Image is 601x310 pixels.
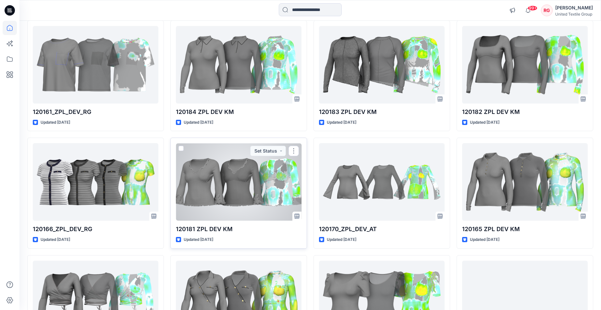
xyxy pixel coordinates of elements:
p: Updated [DATE] [184,236,213,243]
a: 120166_ZPL_DEV_RG [33,143,158,221]
p: 120184 ZPL DEV KM [176,107,301,117]
p: Updated [DATE] [327,119,356,126]
div: RG [541,5,553,16]
a: 120165 ZPL DEV KM [462,143,588,221]
p: 120165 ZPL DEV KM [462,225,588,234]
p: 120183 ZPL DEV KM [319,107,445,117]
p: 120181 ZPL DEV KM [176,225,301,234]
p: Updated [DATE] [470,236,499,243]
a: 120170_ZPL_DEV_AT [319,143,445,221]
p: Updated [DATE] [327,236,356,243]
a: 120181 ZPL DEV KM [176,143,301,221]
a: 120182 ZPL DEV KM [462,26,588,104]
p: Updated [DATE] [41,119,70,126]
p: Updated [DATE] [470,119,499,126]
p: 120182 ZPL DEV KM [462,107,588,117]
span: 99+ [528,6,537,11]
a: 120183 ZPL DEV KM [319,26,445,104]
a: 120184 ZPL DEV KM [176,26,301,104]
div: United Textile Group [555,12,593,17]
p: 120161_ZPL_DEV_RG [33,107,158,117]
div: [PERSON_NAME] [555,4,593,12]
a: 120161_ZPL_DEV_RG [33,26,158,104]
p: 120166_ZPL_DEV_RG [33,225,158,234]
p: 120170_ZPL_DEV_AT [319,225,445,234]
p: Updated [DATE] [41,236,70,243]
p: Updated [DATE] [184,119,213,126]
